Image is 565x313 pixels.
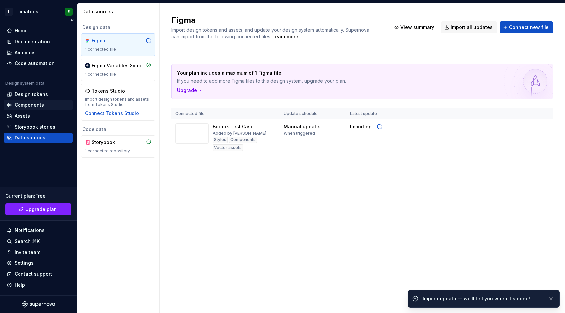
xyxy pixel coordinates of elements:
[4,133,73,143] a: Data sources
[280,108,346,119] th: Update schedule
[177,87,203,94] button: Upgrade
[81,135,155,158] a: Storybook1 connected repository
[4,280,73,290] button: Help
[15,91,48,98] div: Design tokens
[5,193,71,199] div: Current plan : Free
[391,21,438,33] button: View summary
[15,238,40,245] div: Search ⌘K
[4,236,73,247] button: Search ⌘K
[177,70,501,76] p: Your plan includes a maximum of 1 Figma file
[5,203,71,215] button: Upgrade plan
[451,24,493,31] span: Import all updates
[15,113,30,119] div: Assets
[15,49,36,56] div: Analytics
[81,33,155,56] a: Figma1 connected file
[92,88,125,94] div: Tokens Studio
[272,33,298,40] a: Learn more
[85,47,151,52] div: 1 connected file
[15,27,28,34] div: Home
[500,21,553,33] button: Connect new file
[92,62,141,69] div: Figma Variables Sync
[284,131,315,136] div: When triggered
[229,137,257,143] div: Components
[171,108,280,119] th: Connected file
[25,206,57,213] span: Upgrade plan
[15,38,50,45] div: Documentation
[85,97,151,107] div: Import design tokens and assets from Tokens Studio
[85,72,151,77] div: 1 connected file
[423,295,543,302] div: Importing data — we'll tell you when it's done!
[4,25,73,36] a: Home
[5,81,44,86] div: Design system data
[177,78,501,84] p: If you need to add more Figma files to this design system, upgrade your plan.
[4,36,73,47] a: Documentation
[4,258,73,268] a: Settings
[171,27,371,39] span: Import design tokens and assets, and update your design system automatically. Supernova can impor...
[81,126,155,133] div: Code data
[4,58,73,69] a: Code automation
[67,16,77,25] button: Collapse sidebar
[4,100,73,110] a: Components
[81,24,155,31] div: Design data
[68,9,70,14] div: E
[350,123,376,130] div: Importing...
[15,271,52,277] div: Contact support
[284,123,322,130] div: Manual updates
[213,123,254,130] div: Boifiok Test Case
[85,148,151,154] div: 1 connected repository
[22,301,55,308] svg: Supernova Logo
[4,225,73,236] button: Notifications
[92,37,123,44] div: Figma
[15,135,45,141] div: Data sources
[171,15,383,25] h2: Figma
[213,131,266,136] div: Added by [PERSON_NAME]
[346,108,415,119] th: Latest update
[15,8,38,15] div: Tomatoes
[213,137,228,143] div: Styles
[4,269,73,279] button: Contact support
[15,249,40,255] div: Invite team
[213,144,243,151] div: Vector assets
[4,247,73,257] a: Invite team
[271,34,299,39] span: .
[15,60,55,67] div: Code automation
[4,122,73,132] a: Storybook stories
[15,282,25,288] div: Help
[82,8,157,15] div: Data sources
[4,47,73,58] a: Analytics
[92,139,123,146] div: Storybook
[15,102,44,108] div: Components
[5,8,13,16] div: B
[85,110,139,117] button: Connect Tokens Studio
[15,260,34,266] div: Settings
[81,84,155,121] a: Tokens StudioImport design tokens and assets from Tokens StudioConnect Tokens Studio
[1,4,75,19] button: BTomatoesE
[4,111,73,121] a: Assets
[441,21,497,33] button: Import all updates
[81,59,155,81] a: Figma Variables Sync1 connected file
[4,89,73,99] a: Design tokens
[400,24,434,31] span: View summary
[15,227,45,234] div: Notifications
[509,24,549,31] span: Connect new file
[15,124,55,130] div: Storybook stories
